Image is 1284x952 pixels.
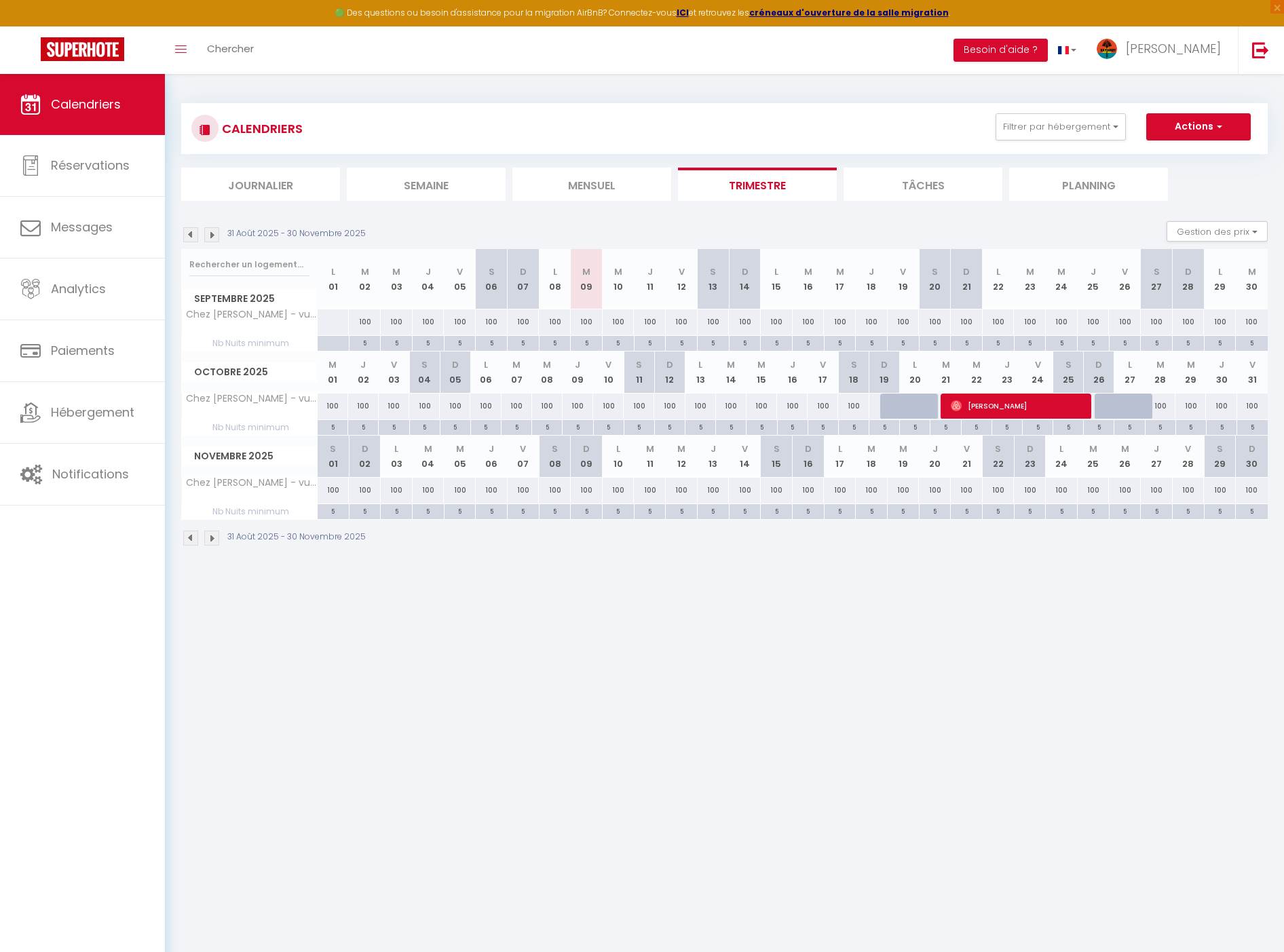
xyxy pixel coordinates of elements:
[1141,336,1172,349] div: 5
[502,420,531,433] div: 5
[440,420,470,433] div: 5
[1207,420,1236,433] div: 5
[413,249,445,309] th: 04
[318,351,348,393] th: 01
[360,358,366,371] abbr: J
[1035,358,1041,371] abbr: V
[634,436,666,477] th: 11
[1176,420,1206,433] div: 5
[182,289,317,309] span: Septembre 2025
[381,249,413,309] th: 03
[575,358,580,371] abbr: J
[1237,394,1268,419] div: 100
[930,420,960,433] div: 5
[742,265,749,278] abbr: D
[571,336,602,349] div: 5
[1022,351,1053,393] th: 24
[679,265,685,278] abbr: V
[1141,309,1173,335] div: 100
[962,420,992,433] div: 5
[457,265,463,278] abbr: V
[409,351,440,393] th: 04
[793,436,825,477] th: 16
[52,465,129,482] span: Notifications
[913,358,917,371] abbr: L
[919,249,951,309] th: 20
[869,351,900,393] th: 19
[421,358,428,371] abbr: S
[698,309,730,335] div: 100
[392,265,400,278] abbr: M
[543,358,551,371] abbr: M
[51,157,130,174] span: Réservations
[471,420,501,433] div: 5
[1237,351,1268,393] th: 31
[983,309,1015,335] div: 100
[1004,358,1010,371] abbr: J
[729,309,761,335] div: 100
[197,26,264,74] a: Chercher
[824,249,856,309] th: 17
[856,336,887,349] div: 5
[51,342,115,359] span: Paiements
[1084,420,1114,433] div: 5
[951,309,983,335] div: 100
[1009,168,1168,201] li: Planning
[1206,351,1236,393] th: 30
[440,394,470,419] div: 100
[824,436,856,477] th: 17
[838,394,869,419] div: 100
[778,420,808,433] div: 5
[413,309,445,335] div: 100
[1237,420,1268,433] div: 5
[539,309,571,335] div: 100
[41,37,124,61] img: Super Booking
[685,394,716,419] div: 100
[182,336,317,351] span: Nb Nuits minimum
[900,351,930,393] th: 20
[839,420,869,433] div: 5
[1145,394,1175,419] div: 100
[973,358,981,371] abbr: M
[184,309,320,320] span: Chez [PERSON_NAME] - vue panoramique
[777,351,808,393] th: 16
[930,351,961,393] th: 21
[698,358,702,371] abbr: L
[379,420,409,433] div: 5
[182,420,317,435] span: Nb Nuits minimum
[804,265,812,278] abbr: M
[381,436,413,477] th: 03
[698,336,729,349] div: 5
[1146,420,1175,433] div: 5
[603,309,635,335] div: 100
[1146,113,1251,140] button: Actions
[532,420,562,433] div: 5
[919,436,951,477] th: 20
[869,420,899,433] div: 5
[624,420,654,433] div: 5
[476,249,508,309] th: 06
[1114,351,1145,393] th: 27
[539,249,571,309] th: 08
[961,351,992,393] th: 22
[851,358,857,371] abbr: S
[1014,249,1046,309] th: 23
[953,39,1048,62] button: Besoin d'aide ?
[409,394,440,419] div: 100
[624,394,654,419] div: 100
[825,336,856,349] div: 5
[349,436,381,477] th: 02
[1185,265,1192,278] abbr: D
[349,309,381,335] div: 100
[184,394,320,404] span: Chez [PERSON_NAME] - vue panoramique
[838,351,869,393] th: 18
[932,265,938,278] abbr: S
[1204,309,1236,335] div: 100
[677,7,689,18] a: ICI
[761,249,793,309] th: 15
[1084,351,1114,393] th: 26
[793,309,825,335] div: 100
[444,249,476,309] th: 05
[1014,436,1046,477] th: 23
[1218,265,1222,278] abbr: L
